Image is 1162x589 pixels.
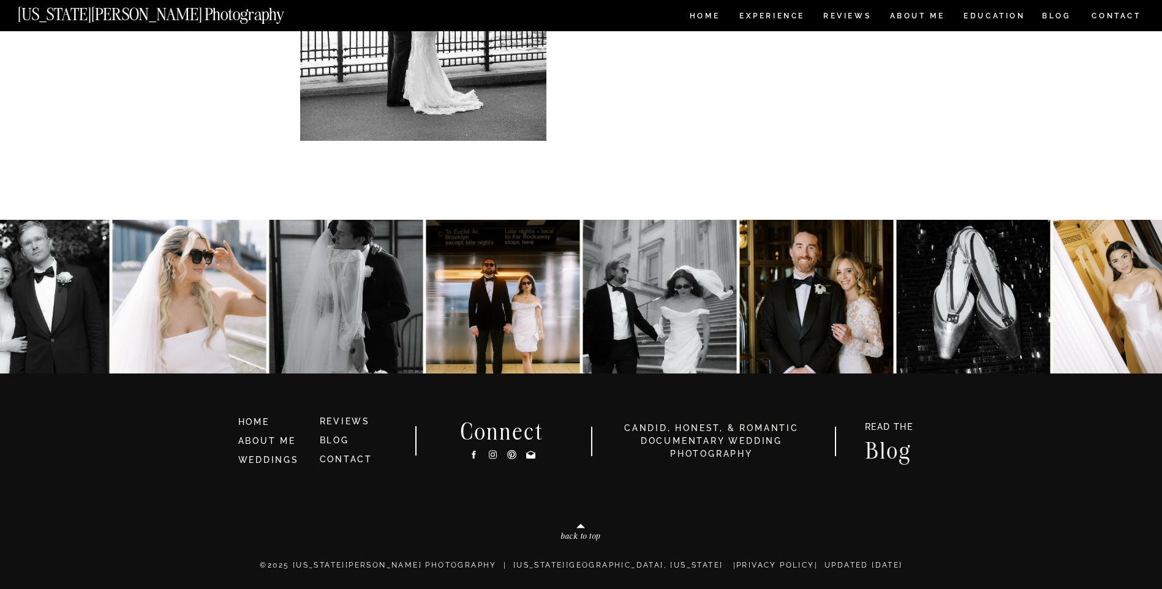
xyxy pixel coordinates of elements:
[320,435,349,445] a: BLOG
[823,12,869,23] a: REVIEWS
[889,12,945,23] a: ABOUT ME
[859,422,919,435] a: READ THE
[736,561,815,569] a: Privacy Policy
[320,454,373,464] a: CONTACT
[687,12,722,23] a: HOME
[739,12,804,23] a: Experience
[739,220,893,373] img: A&R at The Beekman
[238,416,309,429] a: HOME
[238,436,296,446] a: ABOUT ME
[238,455,299,465] a: WEDDINGS
[426,220,579,373] img: K&J
[1091,9,1142,23] a: CONTACT
[609,422,815,460] h3: candid, honest, & romantic Documentary Wedding photography
[18,6,325,17] a: [US_STATE][PERSON_NAME] Photography
[1042,12,1071,23] a: BLOG
[269,220,423,373] img: Anna & Felipe — embracing the moment, and the magic follows.
[853,440,924,459] a: Blog
[112,220,266,373] img: Dina & Kelvin
[445,421,560,440] h2: Connect
[508,531,653,545] a: back to top
[320,416,371,426] a: REVIEWS
[583,220,736,373] img: Kat & Jett, NYC style
[962,12,1027,23] a: EDUCATION
[896,220,1050,373] img: Party 4 the Zarones
[214,560,949,584] p: ©2025 [US_STATE][PERSON_NAME] PHOTOGRAPHY | [US_STATE][GEOGRAPHIC_DATA], [US_STATE] | | Updated [...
